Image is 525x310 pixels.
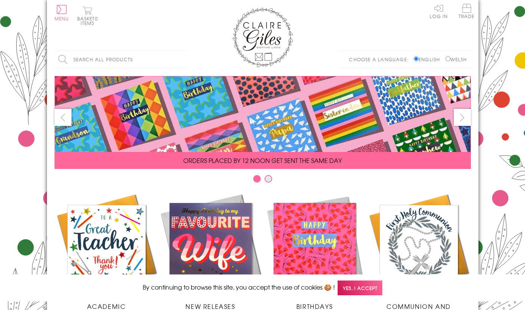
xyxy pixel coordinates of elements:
[430,4,448,19] a: Log In
[232,8,293,67] img: Claire Giles Greetings Cards
[183,156,342,165] span: ORDERS PLACED BY 12 NOON GET SENT THE SAME DAY
[253,175,261,183] button: Carousel Page 1 (Current Slide)
[77,6,98,25] button: Basket0 items
[55,51,187,68] input: Search all products
[414,56,419,61] input: English
[459,4,475,19] span: Trade
[55,15,69,22] span: Menu
[446,56,467,63] label: Welsh
[338,281,382,295] span: Yes, I accept
[414,56,444,63] label: English
[454,109,471,126] button: next
[459,4,475,20] a: Trade
[55,5,69,21] button: Menu
[265,175,272,183] button: Carousel Page 2
[55,109,72,126] button: prev
[81,15,98,26] span: 0 items
[446,56,450,61] input: Welsh
[55,175,471,186] div: Carousel Pagination
[179,51,187,68] input: Search
[349,56,412,63] p: Choose a language:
